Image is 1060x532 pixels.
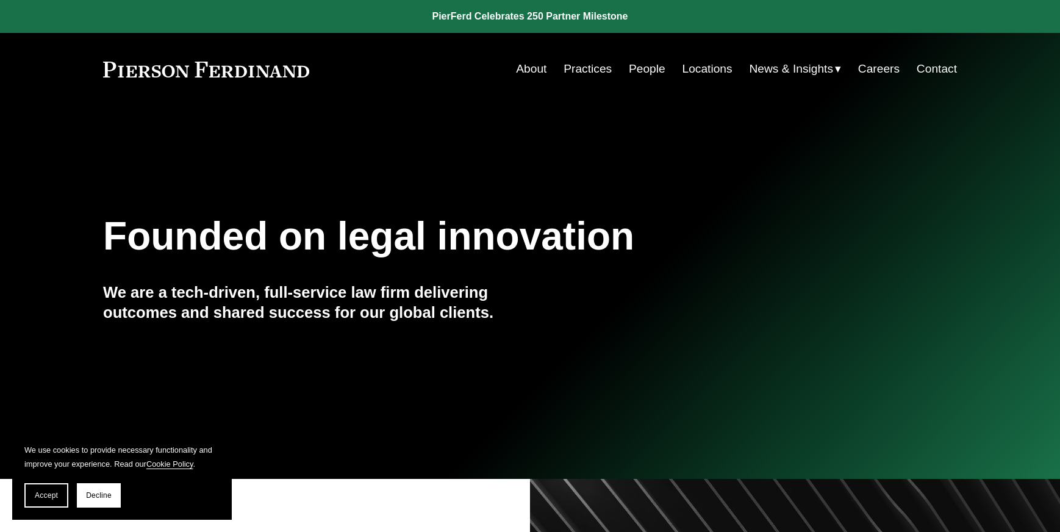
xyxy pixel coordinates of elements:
[917,57,957,81] a: Contact
[516,57,546,81] a: About
[858,57,900,81] a: Careers
[86,491,112,500] span: Decline
[103,282,530,322] h4: We are a tech-driven, full-service law firm delivering outcomes and shared success for our global...
[682,57,732,81] a: Locations
[12,431,232,520] section: Cookie banner
[35,491,58,500] span: Accept
[103,214,815,259] h1: Founded on legal innovation
[749,57,841,81] a: folder dropdown
[749,59,833,80] span: News & Insights
[629,57,665,81] a: People
[24,483,68,508] button: Accept
[24,443,220,471] p: We use cookies to provide necessary functionality and improve your experience. Read our .
[564,57,612,81] a: Practices
[77,483,121,508] button: Decline
[146,459,193,469] a: Cookie Policy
